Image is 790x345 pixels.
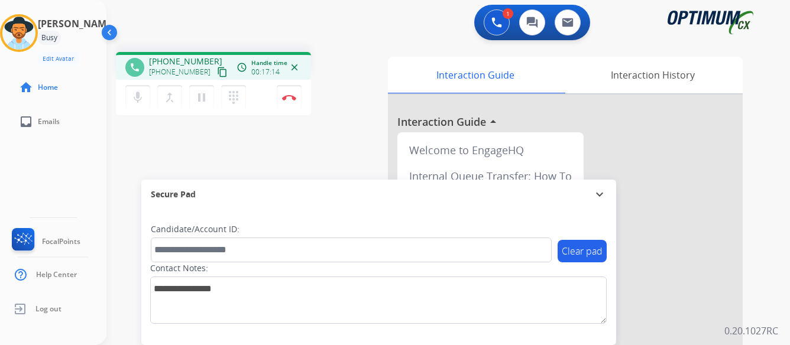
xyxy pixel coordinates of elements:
[38,31,61,45] div: Busy
[251,58,287,67] span: Handle time
[2,17,35,50] img: avatar
[402,137,579,163] div: Welcome to EngageHQ
[38,117,60,126] span: Emails
[558,240,607,262] button: Clear pad
[217,67,228,77] mat-icon: content_copy
[402,163,579,189] div: Internal Queue Transfer: How To
[36,270,77,279] span: Help Center
[226,90,241,105] mat-icon: dialpad
[150,262,208,274] label: Contact Notes:
[503,8,513,19] div: 1
[9,228,80,255] a: FocalPoints
[289,62,300,73] mat-icon: close
[388,57,562,93] div: Interaction Guide
[282,95,296,100] img: control
[35,304,61,314] span: Log out
[131,90,145,105] mat-icon: mic
[151,223,239,235] label: Candidate/Account ID:
[129,62,140,73] mat-icon: phone
[38,17,115,31] h3: [PERSON_NAME]
[724,324,778,338] p: 0.20.1027RC
[38,83,58,92] span: Home
[149,67,211,77] span: [PHONE_NUMBER]
[195,90,209,105] mat-icon: pause
[151,188,196,200] span: Secure Pad
[38,52,79,66] button: Edit Avatar
[237,62,247,73] mat-icon: access_time
[592,187,607,201] mat-icon: expand_more
[562,57,743,93] div: Interaction History
[19,80,33,95] mat-icon: home
[149,56,222,67] span: [PHONE_NUMBER]
[163,90,177,105] mat-icon: merge_type
[251,67,280,77] span: 00:17:14
[42,237,80,246] span: FocalPoints
[19,115,33,129] mat-icon: inbox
